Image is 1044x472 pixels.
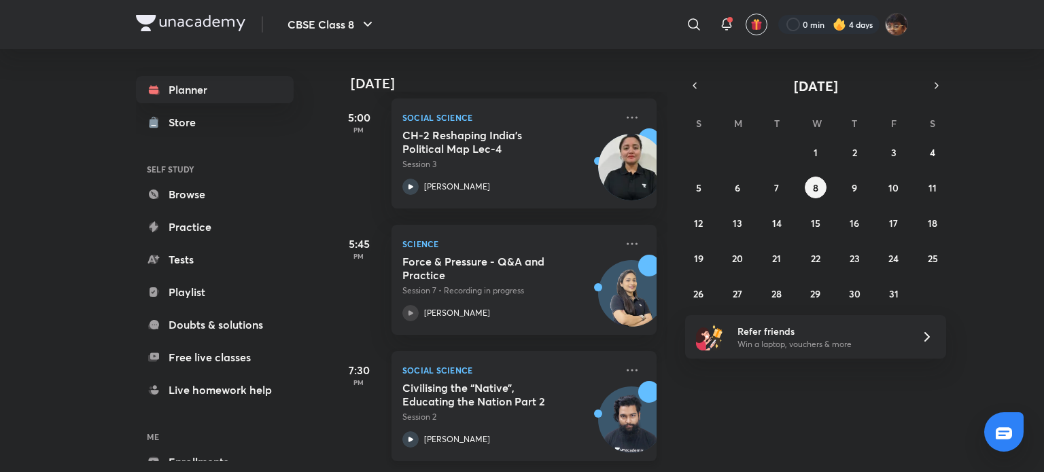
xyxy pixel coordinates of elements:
abbr: October 5, 2025 [696,181,701,194]
button: October 31, 2025 [883,283,905,304]
button: October 8, 2025 [805,177,826,198]
abbr: Saturday [930,117,935,130]
button: October 11, 2025 [922,177,943,198]
button: October 25, 2025 [922,247,943,269]
button: October 10, 2025 [883,177,905,198]
h6: Refer friends [737,324,905,338]
abbr: October 20, 2025 [732,252,743,265]
abbr: October 11, 2025 [928,181,937,194]
abbr: October 30, 2025 [849,287,860,300]
a: Live homework help [136,376,294,403]
button: October 1, 2025 [805,141,826,163]
p: Win a laptop, vouchers & more [737,338,905,350]
img: streak [833,18,846,31]
abbr: October 27, 2025 [733,287,742,300]
button: October 16, 2025 [843,212,865,234]
h4: [DATE] [351,75,670,92]
abbr: Tuesday [774,117,780,130]
abbr: October 2, 2025 [852,146,857,159]
a: Tests [136,246,294,273]
abbr: October 6, 2025 [735,181,740,194]
button: October 17, 2025 [883,212,905,234]
button: [DATE] [704,76,927,95]
a: Store [136,109,294,136]
abbr: October 9, 2025 [852,181,857,194]
abbr: October 8, 2025 [813,181,818,194]
button: October 15, 2025 [805,212,826,234]
button: October 19, 2025 [688,247,710,269]
abbr: October 19, 2025 [694,252,703,265]
p: Session 2 [402,411,616,423]
button: October 29, 2025 [805,283,826,304]
button: October 22, 2025 [805,247,826,269]
button: October 9, 2025 [843,177,865,198]
abbr: October 7, 2025 [774,181,779,194]
span: [DATE] [794,77,838,95]
abbr: October 1, 2025 [814,146,818,159]
p: [PERSON_NAME] [424,307,490,319]
p: PM [332,126,386,134]
abbr: October 16, 2025 [850,217,859,230]
h5: 5:00 [332,109,386,126]
button: October 27, 2025 [727,283,748,304]
abbr: October 24, 2025 [888,252,899,265]
p: Science [402,236,616,252]
abbr: October 17, 2025 [889,217,898,230]
img: avatar [750,18,763,31]
h5: Civilising the “Native”, Educating the Nation Part 2 [402,381,572,408]
abbr: October 12, 2025 [694,217,703,230]
button: October 30, 2025 [843,283,865,304]
abbr: October 4, 2025 [930,146,935,159]
abbr: October 26, 2025 [693,287,703,300]
p: PM [332,252,386,260]
a: Browse [136,181,294,208]
a: Free live classes [136,344,294,371]
abbr: October 25, 2025 [928,252,938,265]
abbr: October 15, 2025 [811,217,820,230]
button: October 13, 2025 [727,212,748,234]
h5: CH-2 Reshaping India’s Political Map Lec-4 [402,128,572,156]
abbr: Friday [891,117,897,130]
p: PM [332,378,386,386]
img: referral [696,323,723,350]
a: Doubts & solutions [136,311,294,338]
h5: 5:45 [332,236,386,252]
button: October 6, 2025 [727,177,748,198]
button: October 3, 2025 [883,141,905,163]
div: Store [169,114,204,130]
abbr: October 18, 2025 [928,217,937,230]
button: October 28, 2025 [766,283,788,304]
abbr: Thursday [852,117,857,130]
abbr: October 13, 2025 [733,217,742,230]
h6: SELF STUDY [136,158,294,181]
button: October 23, 2025 [843,247,865,269]
button: October 26, 2025 [688,283,710,304]
abbr: October 29, 2025 [810,287,820,300]
a: Practice [136,213,294,240]
abbr: Sunday [696,117,701,130]
abbr: Wednesday [812,117,822,130]
abbr: October 10, 2025 [888,181,899,194]
a: Playlist [136,278,294,306]
p: Social Science [402,109,616,126]
button: October 5, 2025 [688,177,710,198]
button: October 12, 2025 [688,212,710,234]
img: Aayush Kumar [885,13,908,36]
h5: Force & Pressure - Q&A and Practice [402,255,572,282]
p: Social Science [402,362,616,378]
h5: 7:30 [332,362,386,378]
button: October 18, 2025 [922,212,943,234]
p: [PERSON_NAME] [424,433,490,446]
button: October 20, 2025 [727,247,748,269]
h6: ME [136,425,294,448]
abbr: October 21, 2025 [772,252,781,265]
img: Company Logo [136,15,245,31]
abbr: October 31, 2025 [889,287,899,300]
abbr: October 14, 2025 [772,217,782,230]
abbr: October 3, 2025 [891,146,897,159]
p: Session 7 • Recording in progress [402,285,616,297]
button: October 21, 2025 [766,247,788,269]
img: Avatar [599,268,664,333]
abbr: Monday [734,117,742,130]
button: October 7, 2025 [766,177,788,198]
